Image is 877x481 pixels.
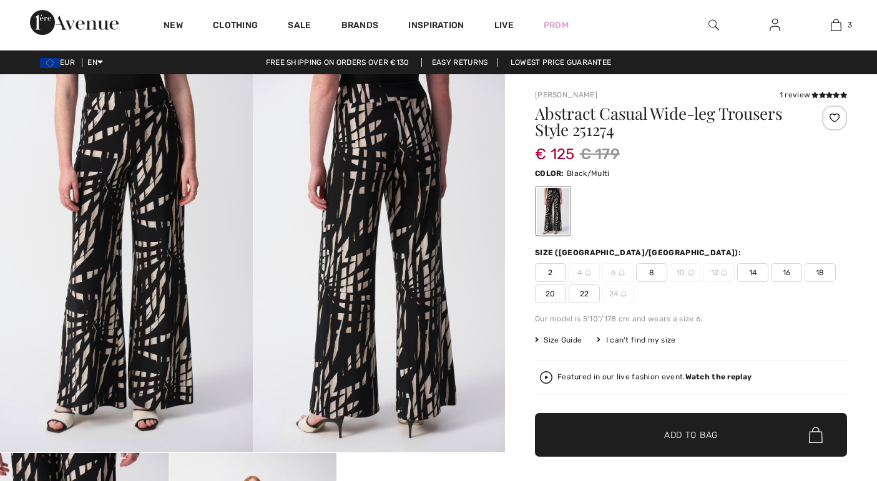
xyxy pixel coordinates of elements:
span: 12 [703,263,735,282]
span: € 179 [580,143,620,165]
a: Free shipping on orders over €130 [256,58,419,67]
img: search the website [708,17,719,32]
a: Brands [341,20,379,33]
div: 1 review [780,89,847,100]
span: 14 [737,263,768,282]
a: Easy Returns [421,58,499,67]
span: 24 [602,284,634,303]
a: Sign In [760,17,790,33]
a: Clothing [213,20,258,33]
img: ring-m.svg [688,270,694,276]
img: Euro [40,58,60,68]
div: I can't find my size [597,334,675,346]
span: 2 [535,263,566,282]
span: Add to Bag [664,429,718,442]
span: Black/Multi [567,169,609,178]
span: 8 [636,263,667,282]
div: Our model is 5'10"/178 cm and wears a size 6. [535,313,847,324]
a: [PERSON_NAME] [535,90,597,99]
div: Black/Multi [537,188,569,235]
span: € 125 [535,133,575,163]
img: 1ère Avenue [30,10,119,35]
a: Lowest Price Guarantee [501,58,622,67]
span: 22 [569,284,600,303]
div: Size ([GEOGRAPHIC_DATA]/[GEOGRAPHIC_DATA]): [535,247,743,258]
span: EN [87,58,103,67]
img: Abstract Casual Wide-Leg Trousers Style 251274. 2 [253,74,506,452]
img: ring-m.svg [721,270,727,276]
a: 3 [806,17,866,32]
img: Watch the replay [540,371,552,384]
img: ring-m.svg [585,270,591,276]
strong: Watch the replay [685,372,752,381]
span: 10 [670,263,701,282]
img: ring-m.svg [620,291,627,297]
h1: Abstract Casual Wide-leg Trousers Style 251274 [535,105,795,138]
div: Featured in our live fashion event. [557,373,752,381]
span: Inspiration [408,20,464,33]
span: 3 [848,19,852,31]
img: My Info [770,17,780,32]
a: Prom [544,19,569,32]
a: Live [494,19,514,32]
span: Color: [535,169,564,178]
span: 16 [771,263,802,282]
span: 4 [569,263,600,282]
span: 18 [805,263,836,282]
img: Bag.svg [809,427,823,443]
span: Size Guide [535,334,582,346]
span: EUR [40,58,80,67]
img: ring-m.svg [619,270,625,276]
a: Sale [288,20,311,33]
a: New [164,20,183,33]
button: Add to Bag [535,413,847,457]
span: 20 [535,284,566,303]
img: My Bag [831,17,841,32]
span: 6 [602,263,634,282]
